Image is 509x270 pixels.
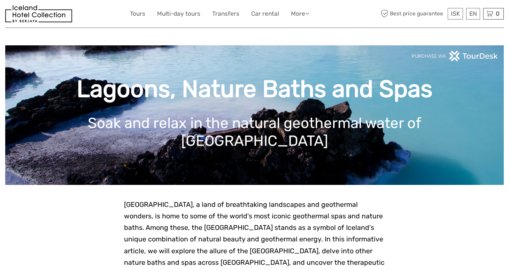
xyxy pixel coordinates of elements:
h1: Soak and relax in the natural geothermal water of [GEOGRAPHIC_DATA] [16,114,493,150]
span: ISK [451,10,460,17]
div: EN [466,8,480,20]
img: PurchaseViaTourDeskwhite.png [411,51,499,61]
a: Tours [130,9,145,19]
span: Best price guarantee [379,8,446,20]
a: Car rental [251,9,279,19]
a: Multi-day tours [157,9,200,19]
img: 481-8f989b07-3259-4bb0-90ed-3da368179bdc_logo_small.jpg [5,5,72,22]
span: 0 [495,10,501,17]
a: More [291,9,309,19]
a: Transfers [212,9,239,19]
h1: Lagoons, Nature Baths and Spas [16,75,493,103]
